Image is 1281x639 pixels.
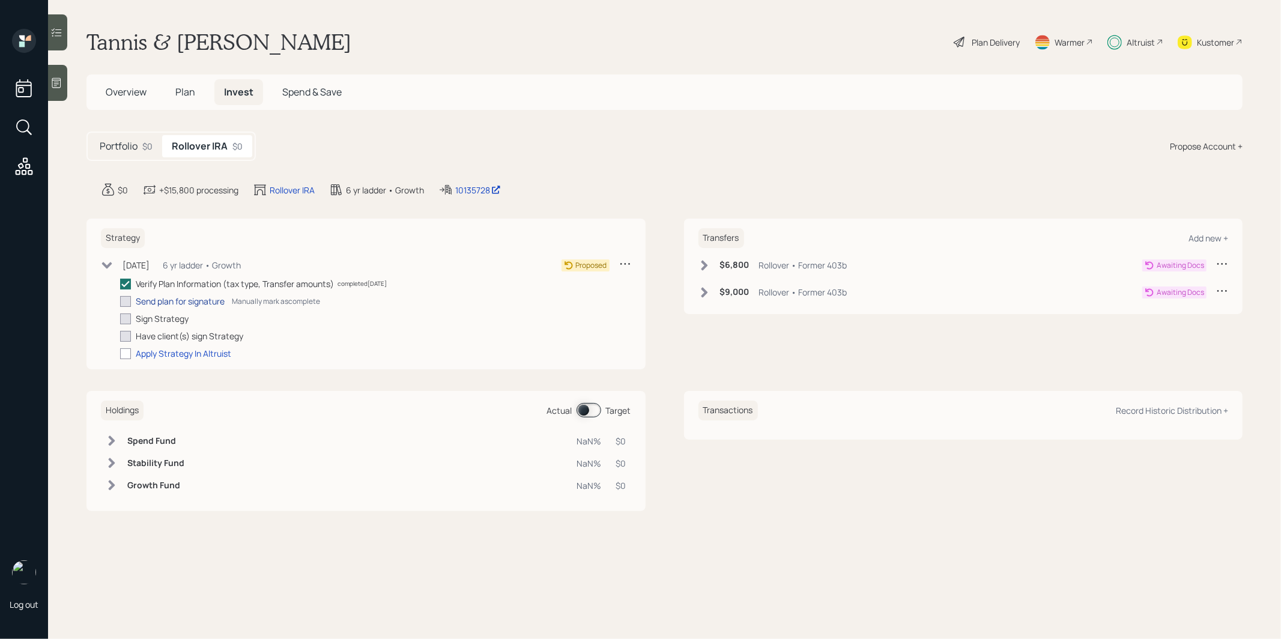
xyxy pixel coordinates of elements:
h6: Transfers [698,228,744,248]
div: Rollover • Former 403b [759,259,847,271]
div: $0 [232,140,243,153]
span: Overview [106,85,147,98]
div: Awaiting Docs [1157,287,1204,298]
div: Verify Plan Information (tax type, Transfer amounts) [136,277,334,290]
div: Kustomer [1197,36,1234,49]
h6: Strategy [101,228,145,248]
div: Add new + [1189,232,1228,244]
h6: Stability Fund [127,458,184,468]
div: Manually mark as complete [232,296,320,306]
div: $0 [616,435,626,447]
h5: Portfolio [100,141,138,152]
span: Plan [175,85,195,98]
div: [DATE] [123,259,150,271]
div: Sign Strategy [136,312,189,325]
div: Target [606,404,631,417]
div: Log out [10,599,38,610]
h6: Spend Fund [127,436,184,446]
div: Send plan for signature [136,295,225,307]
div: $0 [616,479,626,492]
h6: $9,000 [720,287,750,297]
div: Propose Account + [1170,140,1243,153]
div: Apply Strategy In Altruist [136,347,231,360]
span: Spend & Save [282,85,342,98]
div: NaN% [577,479,602,492]
div: $0 [616,457,626,470]
div: $0 [142,140,153,153]
div: Rollover • Former 403b [759,286,847,298]
div: $0 [118,184,128,196]
div: NaN% [577,435,602,447]
h6: Transactions [698,401,758,420]
div: 6 yr ladder • Growth [346,184,424,196]
h1: Tannis & [PERSON_NAME] [86,29,351,55]
div: NaN% [577,457,602,470]
div: Warmer [1055,36,1085,49]
div: completed [DATE] [338,279,387,288]
div: Rollover IRA [270,184,315,196]
div: Record Historic Distribution + [1116,405,1228,416]
img: treva-nostdahl-headshot.png [12,560,36,584]
div: 6 yr ladder • Growth [163,259,241,271]
span: Invest [224,85,253,98]
div: 10135728 [455,184,501,196]
div: Plan Delivery [972,36,1020,49]
div: Proposed [576,260,607,271]
div: +$15,800 processing [159,184,238,196]
div: Actual [547,404,572,417]
div: Awaiting Docs [1157,260,1204,271]
h6: $6,800 [720,260,750,270]
h6: Holdings [101,401,144,420]
h5: Rollover IRA [172,141,228,152]
h6: Growth Fund [127,480,184,491]
div: Altruist [1127,36,1155,49]
div: Have client(s) sign Strategy [136,330,243,342]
